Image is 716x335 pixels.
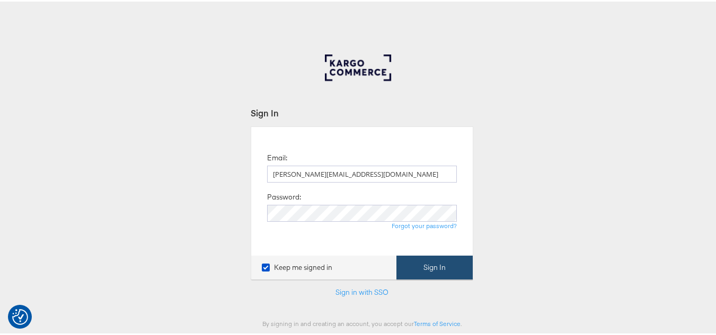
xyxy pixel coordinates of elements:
button: Sign In [396,254,473,278]
div: Sign In [251,105,473,117]
img: Revisit consent button [12,307,28,323]
a: Forgot your password? [392,220,457,228]
input: Email [267,164,457,181]
a: Terms of Service [414,318,461,326]
a: Sign in with SSO [335,286,388,295]
div: By signing in and creating an account, you accept our . [251,318,473,326]
button: Consent Preferences [12,307,28,323]
label: Email: [267,151,287,161]
label: Keep me signed in [262,261,332,271]
label: Password: [267,191,301,201]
